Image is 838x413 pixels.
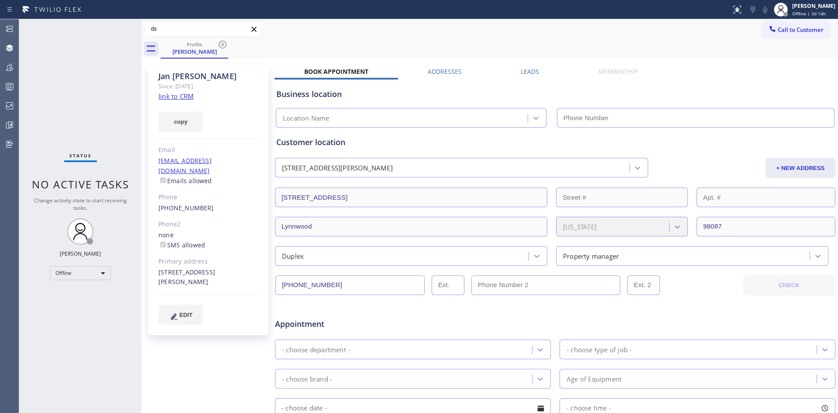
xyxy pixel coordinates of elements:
[158,305,203,325] button: EDIT
[160,177,166,183] input: Emails allowed
[158,219,258,229] div: Phone2
[762,21,829,38] button: Call to Customer
[471,275,621,295] input: Phone Number 2
[34,197,127,212] span: Change activity state to start receiving tasks.
[158,204,214,212] a: [PHONE_NUMBER]
[282,374,332,384] div: - choose brand -
[158,230,258,250] div: none
[161,41,227,48] div: Profile
[158,145,258,155] div: Email
[743,275,835,295] button: CHECK
[275,318,460,330] span: Appointment
[160,242,166,247] input: SMS allowed
[158,241,205,249] label: SMS allowed
[275,217,547,236] input: City
[144,22,261,36] input: Search
[179,312,192,318] span: EDIT
[158,111,203,132] button: copy
[50,266,111,280] div: Offline
[567,404,611,412] span: - choose time -
[521,67,539,76] label: Leads
[161,48,227,56] div: [PERSON_NAME]
[276,136,834,148] div: Customer location
[32,177,129,191] span: No active tasks
[428,67,462,76] label: Addresses
[697,217,835,236] input: ZIP
[158,257,258,267] div: Primary address
[282,344,350,354] div: - choose department -
[792,2,835,10] div: [PERSON_NAME]
[60,250,101,257] div: [PERSON_NAME]
[275,187,547,207] input: Address
[697,187,835,207] input: Apt. #
[276,88,834,100] div: Business location
[557,108,835,128] input: Phone Number
[158,156,212,175] a: [EMAIL_ADDRESS][DOMAIN_NAME]
[69,153,92,159] span: Status
[158,177,212,185] label: Emails allowed
[283,113,330,123] div: Location Name
[158,192,258,202] div: Phone
[766,158,835,178] button: + NEW ADDRESS
[567,344,632,354] div: - choose type of job -
[304,67,368,76] label: Book Appointment
[282,163,393,173] div: [STREET_ADDRESS][PERSON_NAME]
[627,275,660,295] input: Ext. 2
[158,71,258,81] div: Jan [PERSON_NAME]
[158,267,258,288] div: [STREET_ADDRESS][PERSON_NAME]
[598,67,638,76] label: Membership
[778,26,824,34] span: Call to Customer
[158,92,194,101] a: link to CRM
[759,3,771,16] button: Mute
[792,10,826,17] span: Offline | 3d 14h
[563,251,619,261] div: Property manager
[567,374,622,384] div: Age of Equipment
[432,275,464,295] input: Ext.
[282,251,304,261] div: Duplex
[158,81,258,91] div: Since: [DATE]
[275,275,425,295] input: Phone Number
[161,39,227,58] div: Jan Edmondson
[556,187,688,207] input: Street #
